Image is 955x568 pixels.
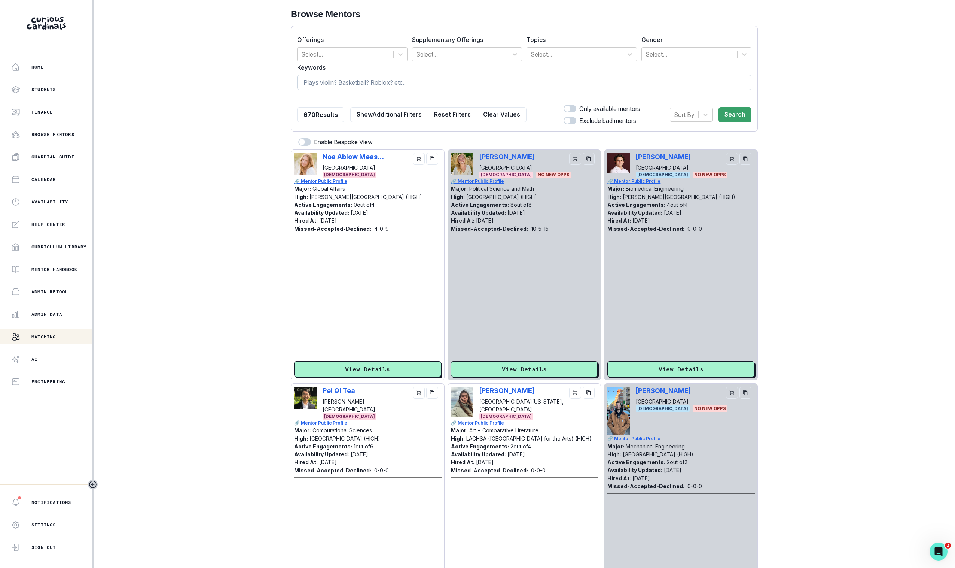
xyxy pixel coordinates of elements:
[31,356,37,362] p: AI
[451,459,475,465] p: Hired At:
[31,132,74,138] p: Browse Mentors
[469,185,534,192] p: Political Science and Math
[319,459,337,465] p: [DATE]
[451,209,506,216] p: Availability Updated:
[413,387,425,399] button: cart
[294,225,371,233] p: Missed-Accepted-Declined:
[667,202,688,208] p: 4 out of 4
[664,467,681,473] p: [DATE]
[693,172,727,178] span: No New Opps
[294,209,349,216] p: Availability Updated:
[350,107,428,122] button: ShowAdditional Filters
[354,443,373,450] p: 1 out of 6
[451,427,468,433] p: Major:
[451,202,509,208] p: Active Engagements:
[294,194,308,200] p: High:
[607,194,621,200] p: High:
[451,387,473,417] img: Picture of Elya Aboutboul
[323,398,410,413] p: [PERSON_NAME][GEOGRAPHIC_DATA]
[607,467,662,473] p: Availability Updated:
[945,543,951,549] span: 2
[426,387,438,399] button: copy
[632,217,650,224] p: [DATE]
[31,334,56,340] p: Matching
[739,387,751,399] button: copy
[31,544,56,550] p: Sign Out
[451,217,475,224] p: Hired At:
[294,435,308,442] p: High:
[451,225,528,233] p: Missed-Accepted-Declined:
[531,466,546,474] p: 0 - 0 - 0
[579,116,636,125] p: Exclude bad mentors
[294,420,442,426] a: 🔗 Mentor Public Profile
[31,244,87,250] p: Curriculum Library
[667,459,687,465] p: 2 out of 2
[739,153,751,165] button: copy
[31,311,62,317] p: Admin Data
[88,480,98,489] button: Toggle sidebar
[607,482,684,490] p: Missed-Accepted-Declined:
[309,194,422,200] p: [PERSON_NAME][GEOGRAPHIC_DATA] (HIGH)
[466,435,592,442] p: LACHSA ([GEOGRAPHIC_DATA] for the Arts) (HIGH)
[476,459,494,465] p: [DATE]
[374,466,389,474] p: 0 - 0 - 0
[687,482,702,490] p: 0 - 0 - 0
[469,427,538,433] p: Art + Comparative Literature
[294,466,371,474] p: Missed-Accepted-Declined:
[451,361,598,377] button: View Details
[31,221,65,227] p: Help Center
[426,153,438,165] button: copy
[607,185,624,192] p: Major:
[31,176,56,182] p: Calendar
[607,361,754,377] button: View Details
[294,427,311,433] p: Major:
[413,153,425,165] button: cart
[297,75,751,90] input: Plays violin? Basketball? Roblox? etc.
[607,475,631,481] p: Hired At:
[476,217,494,224] p: [DATE]
[323,164,384,172] p: [GEOGRAPHIC_DATA]
[636,172,690,178] span: [DEMOGRAPHIC_DATA]
[451,178,599,185] a: 🔗 Mentor Public Profile
[607,202,665,208] p: Active Engagements:
[451,435,465,442] p: High:
[664,209,681,216] p: [DATE]
[718,107,751,122] button: Search
[31,154,74,160] p: Guardian Guide
[531,225,549,233] p: 10 - 5 - 15
[374,225,389,233] p: 4 - 0 - 9
[527,35,632,44] label: Topics
[726,387,738,399] button: cart
[451,466,528,474] p: Missed-Accepted-Declined:
[297,63,747,72] label: Keywords
[294,443,352,450] p: Active Engagements:
[354,202,375,208] p: 0 out of 4
[312,185,345,192] p: Global Affairs
[31,499,71,505] p: Notifications
[569,153,581,165] button: cart
[412,35,518,44] label: Supplementary Offerings
[607,178,755,185] a: 🔗 Mentor Public Profile
[510,443,531,450] p: 2 out of 4
[636,398,691,405] p: [GEOGRAPHIC_DATA]
[294,451,349,457] p: Availability Updated:
[726,153,738,165] button: cart
[607,451,621,457] p: High:
[291,9,758,20] h2: Browse Mentors
[294,387,317,409] img: Picture of Pei Qi Tea
[623,194,735,200] p: [PERSON_NAME][GEOGRAPHIC_DATA] (HIGH)
[323,387,384,395] p: Pei Qi Tea
[479,387,541,395] p: [PERSON_NAME]
[319,217,337,224] p: [DATE]
[636,405,690,412] span: [DEMOGRAPHIC_DATA]
[636,153,691,161] p: [PERSON_NAME]
[579,104,640,113] p: Only available mentors
[31,379,65,385] p: Engineering
[451,443,509,450] p: Active Engagements:
[507,209,525,216] p: [DATE]
[451,420,599,426] a: 🔗 Mentor Public Profile
[607,153,630,173] img: Picture of Mark DeMonte
[607,435,755,442] a: 🔗 Mentor Public Profile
